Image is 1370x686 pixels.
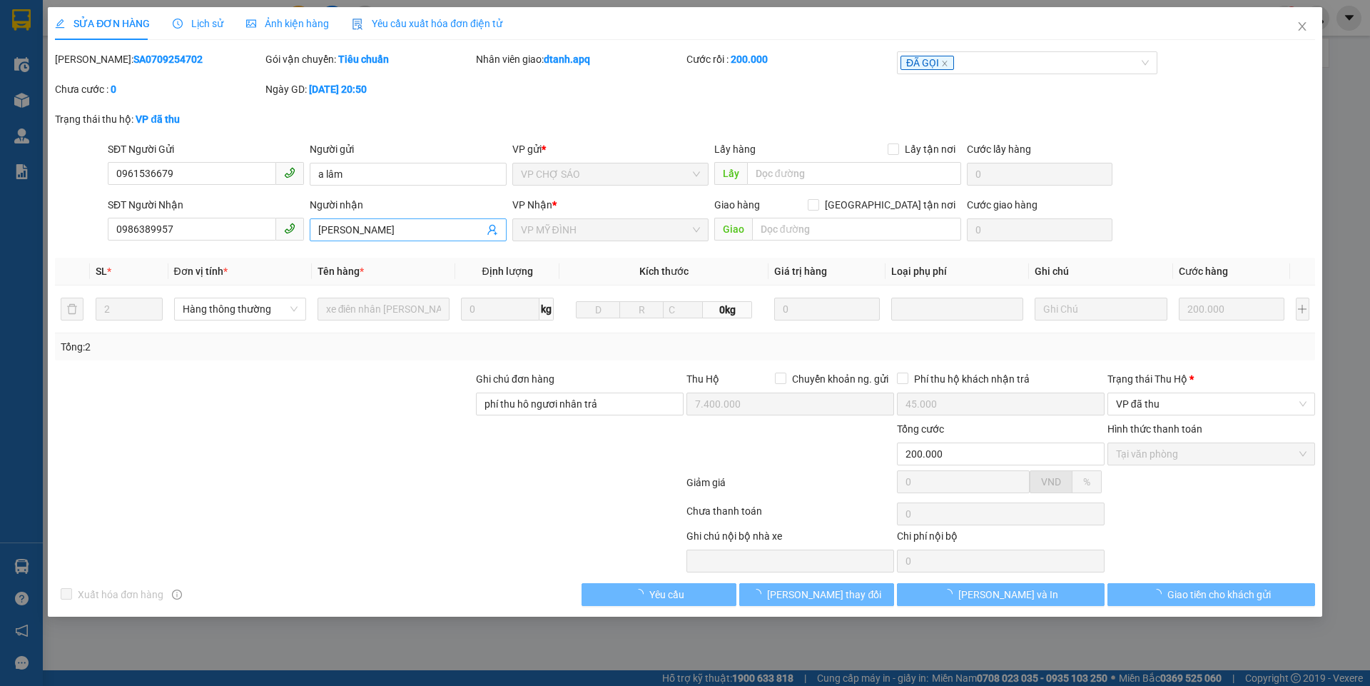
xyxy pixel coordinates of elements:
button: [PERSON_NAME] và In [897,583,1105,606]
span: Phí thu hộ khách nhận trả [908,371,1035,387]
span: [PERSON_NAME] thay đổi [767,587,881,602]
span: Tên hàng [318,266,364,277]
div: Trạng thái Thu Hộ [1107,371,1315,387]
input: Dọc đường [752,218,961,241]
div: Chi phí nội bộ [897,528,1105,550]
b: SA0709254702 [133,54,203,65]
div: SĐT Người Gửi [108,141,304,157]
b: [DATE] 20:50 [309,84,367,95]
span: Giao hàng [714,199,760,211]
input: Cước lấy hàng [967,163,1112,186]
span: VP MỸ ĐÌNH [521,219,700,241]
span: VP Nhận [512,199,552,211]
span: Lịch sử [173,18,223,29]
span: picture [246,19,256,29]
span: Hàng thông thường [183,298,298,320]
input: 0 [1179,298,1285,321]
input: Ghi chú đơn hàng [476,393,684,415]
span: Giao [714,218,752,241]
span: [GEOGRAPHIC_DATA] tận nơi [819,197,961,213]
b: VP đã thu [136,114,180,125]
input: 0 [774,298,881,321]
b: 200.000 [731,54,768,65]
th: Loại phụ phí [886,258,1029,286]
div: [PERSON_NAME]: [55,51,263,67]
button: Yêu cầu [582,583,736,606]
button: plus [1296,298,1309,321]
input: D [576,301,620,318]
span: Yêu cầu xuất hóa đơn điện tử [352,18,502,29]
span: 0kg [703,301,751,318]
span: Lấy hàng [714,143,756,155]
span: SỬA ĐƠN HÀNG [55,18,150,29]
span: loading [943,589,958,599]
span: close [1297,21,1308,32]
label: Ghi chú đơn hàng [476,373,554,385]
span: phone [284,223,295,234]
span: Thu Hộ [686,373,719,385]
span: VND [1041,476,1061,488]
span: Kích thước [639,266,689,277]
span: [PERSON_NAME] và In [958,587,1058,602]
input: R [619,301,664,318]
div: Ngày GD: [265,81,473,97]
span: Ảnh kiện hàng [246,18,329,29]
input: C [663,301,703,318]
b: 0 [111,84,116,95]
input: VD: Bàn, Ghế [318,298,450,321]
span: VP CHỢ SÁO [521,163,700,185]
span: ĐÃ GỌI [900,56,954,70]
label: Hình thức thanh toán [1107,423,1202,435]
span: clock-circle [173,19,183,29]
span: Lấy tận nơi [899,141,961,157]
div: Ghi chú nội bộ nhà xe [686,528,894,550]
div: Người gửi [310,141,506,157]
span: info-circle [172,590,182,600]
b: dtanh.apq [544,54,590,65]
span: phone [284,167,295,178]
span: Đơn vị tính [174,266,228,277]
div: Tổng: 2 [61,339,529,355]
div: VP gửi [512,141,709,157]
div: Trạng thái thu hộ: [55,111,315,127]
button: Giao tiền cho khách gửi [1107,583,1315,606]
span: user-add [487,224,498,236]
span: Yêu cầu [649,587,684,602]
div: Gói vận chuyển: [265,51,473,67]
span: Giá trị hàng [774,266,827,277]
b: Tiêu chuẩn [338,54,389,65]
div: Chưa cước : [55,81,263,97]
div: SĐT Người Nhận [108,197,304,213]
span: Giao tiền cho khách gửi [1167,587,1271,602]
span: Tại văn phòng [1116,443,1306,465]
span: edit [55,19,65,29]
span: SL [96,266,107,277]
div: Cước rồi : [686,51,894,67]
span: close [941,60,948,67]
label: Cước lấy hàng [967,143,1031,155]
span: Lấy [714,162,747,185]
img: icon [352,19,363,30]
span: kg [539,298,554,321]
span: Chuyển khoản ng. gửi [786,371,894,387]
input: Dọc đường [747,162,961,185]
div: Nhân viên giao: [476,51,684,67]
div: Người nhận [310,197,506,213]
label: Cước giao hàng [967,199,1037,211]
input: Ghi Chú [1035,298,1167,321]
span: % [1083,476,1090,488]
span: Tổng cước [897,423,944,435]
button: delete [61,298,83,321]
span: Xuất hóa đơn hàng [72,587,169,602]
span: loading [634,589,649,599]
input: Cước giao hàng [967,218,1112,241]
span: VP đã thu [1116,393,1306,415]
button: [PERSON_NAME] thay đổi [739,583,894,606]
span: Định lượng [482,266,532,277]
span: loading [751,589,767,599]
div: Chưa thanh toán [685,503,895,528]
button: Close [1282,7,1322,47]
span: Cước hàng [1179,266,1228,277]
th: Ghi chú [1029,258,1172,286]
span: loading [1152,589,1167,599]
